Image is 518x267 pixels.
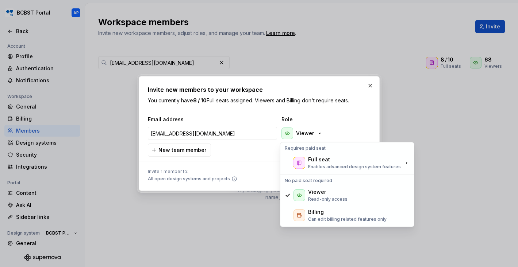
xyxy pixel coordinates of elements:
[193,97,207,103] b: 8 / 10
[148,97,371,104] p: You currently have Full seats assigned. Viewers and Billing don't require seats.
[308,156,330,163] div: Full seat
[308,188,326,196] div: Viewer
[148,85,371,94] h2: Invite new members to your workspace
[281,116,354,123] span: Role
[282,144,413,153] div: Requires paid seat
[308,196,348,202] p: Read-only access
[308,208,324,216] div: Billing
[296,130,314,137] p: Viewer
[148,144,211,157] button: New team member
[308,164,401,170] p: Enables advanced design system features
[148,116,279,123] span: Email address
[148,176,230,182] span: All open design systems and projects
[148,169,237,174] span: Invite 1 member to:
[282,176,413,185] div: No paid seat required
[308,216,387,222] p: Can edit billing related features only
[280,126,326,141] button: Viewer
[158,146,206,154] span: New team member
